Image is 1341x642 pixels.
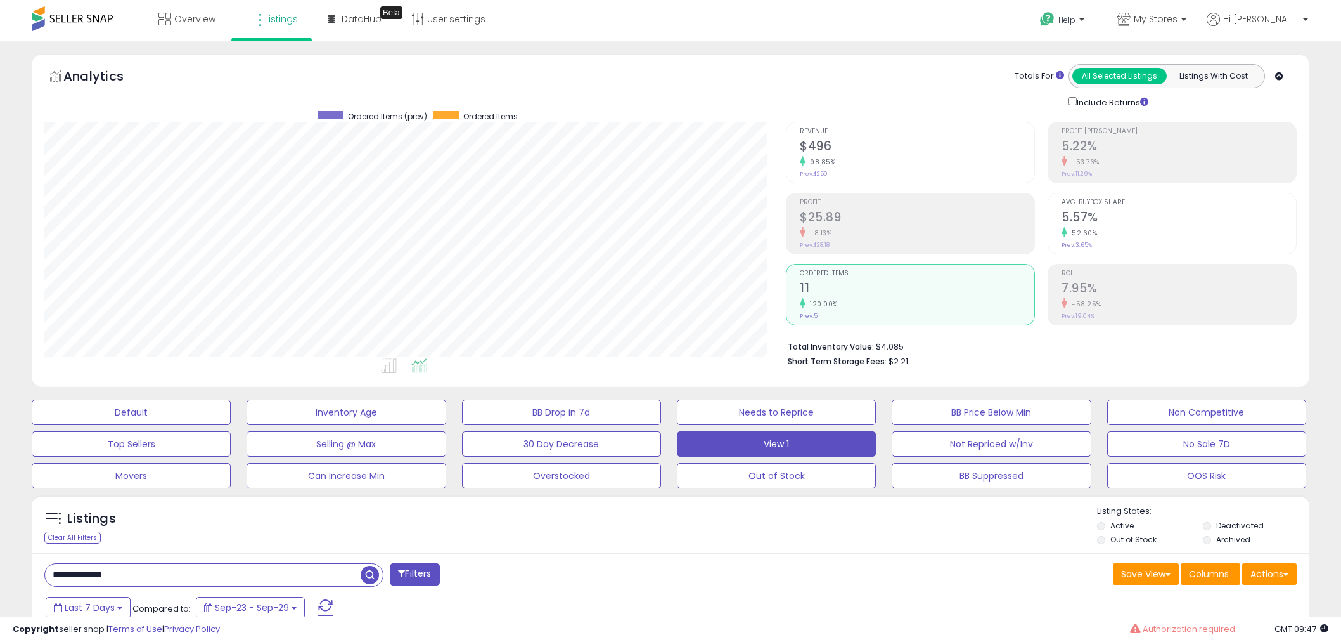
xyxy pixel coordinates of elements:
[1067,299,1101,309] small: -58.25%
[32,400,231,425] button: Default
[390,563,439,586] button: Filters
[132,603,191,615] span: Compared to:
[1030,2,1097,41] a: Help
[265,13,298,25] span: Listings
[1015,70,1064,82] div: Totals For
[1067,228,1097,238] small: 52.60%
[174,13,215,25] span: Overview
[800,241,830,249] small: Prev: $28.18
[463,111,518,122] span: Ordered Items
[1274,623,1328,635] span: 2025-10-8 09:47 GMT
[805,157,835,167] small: 98.85%
[800,139,1034,156] h2: $496
[380,6,402,19] div: Tooltip anchor
[215,601,289,614] span: Sep-23 - Sep-29
[892,400,1091,425] button: BB Price Below Min
[247,400,446,425] button: Inventory Age
[1058,15,1075,25] span: Help
[1062,312,1094,320] small: Prev: 19.04%
[1189,568,1229,580] span: Columns
[892,463,1091,488] button: BB Suppressed
[1107,431,1306,457] button: No Sale 7D
[677,400,876,425] button: Needs to Reprice
[13,623,59,635] strong: Copyright
[1207,13,1308,41] a: Hi [PERSON_NAME]
[800,281,1034,298] h2: 11
[13,624,220,636] div: seller snap | |
[1062,139,1296,156] h2: 5.22%
[677,431,876,457] button: View 1
[247,431,446,457] button: Selling @ Max
[1062,281,1296,298] h2: 7.95%
[44,532,101,544] div: Clear All Filters
[63,67,148,88] h5: Analytics
[247,463,446,488] button: Can Increase Min
[1216,534,1250,545] label: Archived
[1062,241,1092,249] small: Prev: 3.65%
[1166,68,1261,84] button: Listings With Cost
[1110,534,1157,545] label: Out of Stock
[164,623,220,635] a: Privacy Policy
[1216,520,1264,531] label: Deactivated
[46,597,131,619] button: Last 7 Days
[1107,400,1306,425] button: Non Competitive
[800,128,1034,135] span: Revenue
[800,270,1034,277] span: Ordered Items
[1181,563,1240,585] button: Columns
[67,510,116,528] h5: Listings
[1067,157,1100,167] small: -53.76%
[788,341,874,352] b: Total Inventory Value:
[800,199,1034,206] span: Profit
[788,338,1287,353] li: $4,085
[677,463,876,488] button: Out of Stock
[788,356,887,367] b: Short Term Storage Fees:
[1097,506,1309,518] p: Listing States:
[889,355,908,367] span: $2.21
[342,13,382,25] span: DataHub
[1039,11,1055,27] i: Get Help
[348,111,427,122] span: Ordered Items (prev)
[1062,270,1296,277] span: ROI
[892,431,1091,457] button: Not Repriced w/Inv
[1062,170,1092,178] small: Prev: 11.29%
[65,601,115,614] span: Last 7 Days
[32,431,231,457] button: Top Sellers
[1242,563,1297,585] button: Actions
[800,210,1034,227] h2: $25.89
[1062,128,1296,135] span: Profit [PERSON_NAME]
[462,463,661,488] button: Overstocked
[800,312,818,320] small: Prev: 5
[805,299,838,309] small: 120.00%
[1072,68,1167,84] button: All Selected Listings
[1110,520,1134,531] label: Active
[32,463,231,488] button: Movers
[1107,463,1306,488] button: OOS Risk
[1062,199,1296,206] span: Avg. Buybox Share
[462,431,661,457] button: 30 Day Decrease
[1059,95,1164,109] div: Include Returns
[1223,13,1299,25] span: Hi [PERSON_NAME]
[805,228,831,238] small: -8.13%
[1113,563,1179,585] button: Save View
[108,623,162,635] a: Terms of Use
[196,597,305,619] button: Sep-23 - Sep-29
[800,170,828,178] small: Prev: $250
[462,400,661,425] button: BB Drop in 7d
[1134,13,1177,25] span: My Stores
[1062,210,1296,227] h2: 5.57%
